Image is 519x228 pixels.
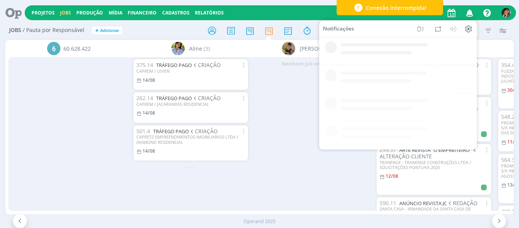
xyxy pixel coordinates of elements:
[32,10,55,16] a: Projetos
[60,10,71,16] a: Jobs
[501,6,511,19] button: S
[399,200,447,207] a: ANÚNCIO REVISTA JC
[193,10,226,16] button: Relatórios
[142,77,155,83] : 14/08
[323,26,354,32] span: Notificações
[142,148,155,154] : 14/08
[125,10,159,16] button: Financeiro
[501,156,515,163] span: 564.3
[136,94,153,102] span: 262.14
[109,10,122,16] a: Mídia
[156,62,192,69] a: TRÁFEGO PAGO
[162,10,190,16] span: Cadastros
[92,27,122,35] button: +Adicionar
[58,10,73,16] button: Jobs
[189,45,202,53] span: Aline
[195,10,224,16] a: Relatórios
[160,10,192,16] button: Cadastros
[501,61,515,69] span: 354.4
[386,173,398,179] : 12/08
[136,61,153,69] span: 375.14
[23,27,84,33] span: / Pauta por Responsável
[300,45,342,53] span: [PERSON_NAME]
[136,134,245,144] div: CAPRETZ EMPREENDIMENTOS IMOBILIARIOS LTDA / DIAMOND RESIDENCIAL
[74,10,105,16] button: Produção
[95,27,99,35] span: +
[189,128,218,135] span: CRIAÇÃO
[204,45,210,53] span: (3)
[76,10,103,16] a: Produção
[136,128,150,135] span: 501.4
[380,146,396,153] span: 299.37
[29,10,57,16] button: Projetos
[192,61,221,69] span: CRIAÇÃO
[192,94,221,102] span: CRIAÇÃO
[502,8,511,18] img: S
[136,69,245,73] div: CAPREM / LEVEN
[380,146,478,160] span: ALTERAÇÃO CLIENTE
[106,10,125,16] button: Mídia
[171,42,185,55] img: A
[9,27,21,33] span: Jobs
[252,57,373,71] div: Nenhum job encontrado
[156,95,192,102] a: TRÁFEGO PAGO
[100,28,119,33] span: Adicionar
[380,199,396,207] span: 590.11
[63,45,91,53] span: 60.628.422
[47,42,60,55] div: 6
[447,199,478,207] span: REDAÇÃO
[142,110,155,116] : 14/08
[136,102,245,107] div: CAPREM / JACARANDÁS RESIDENCIAL
[501,113,515,120] span: 548.2
[380,206,488,222] div: SANTA CASA - IRMANDADE DA SANTA CASA DE MISERICÓRDIA DE [GEOGRAPHIC_DATA] / CAMPANHA PLANO - REFO...
[130,163,252,171] div: - - -
[366,4,426,12] span: Conexão interrompida!
[153,128,189,135] a: TRÁFEGO PAGO
[128,10,157,16] a: Financeiro
[282,42,295,55] img: A
[501,208,515,215] span: 498.1
[399,147,472,153] a: ARTE REVISTA "O EMPREITEIRO"
[380,160,488,170] div: TRANENGE - TRANENGE CONSTRUÇÕES LTDA / SOLICITAÇÕES PONTUAIS 2025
